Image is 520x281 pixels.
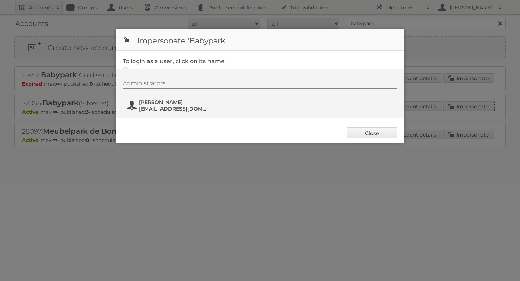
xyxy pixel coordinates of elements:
span: [EMAIL_ADDRESS][DOMAIN_NAME] [139,105,209,112]
h1: Impersonate 'Babypark' [116,29,404,51]
a: Close [347,127,397,138]
legend: To login as a user, click on its name [123,58,225,65]
button: [PERSON_NAME] [EMAIL_ADDRESS][DOMAIN_NAME] [126,98,211,113]
span: [PERSON_NAME] [139,99,209,105]
div: Administrators [123,80,397,89]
